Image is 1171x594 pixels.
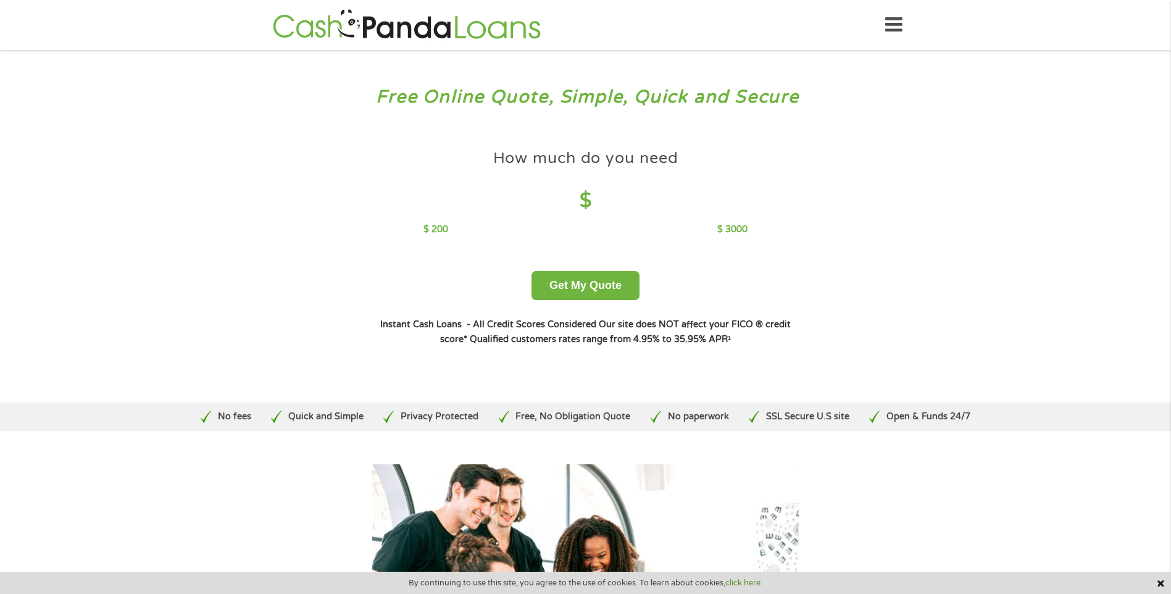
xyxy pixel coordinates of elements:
[423,188,748,214] h4: $
[515,410,630,424] p: Free, No Obligation Quote
[493,148,678,169] h4: How much do you need
[725,578,762,588] a: click here.
[409,579,762,587] span: By continuing to use this site, you agree to the use of cookies. To learn about cookies,
[886,410,970,424] p: Open & Funds 24/7
[423,223,448,236] p: $ 200
[440,319,791,345] strong: Our site does NOT affect your FICO ® credit score*
[470,334,731,345] strong: Qualified customers rates range from 4.95% to 35.95% APR¹
[668,410,729,424] p: No paperwork
[531,271,640,300] button: Get My Quote
[218,410,251,424] p: No fees
[766,410,849,424] p: SSL Secure U.S site
[380,319,596,330] strong: Instant Cash Loans - All Credit Scores Considered
[717,223,748,236] p: $ 3000
[269,7,544,43] img: GetLoanNow Logo
[401,410,478,424] p: Privacy Protected
[288,410,364,424] p: Quick and Simple
[36,86,1136,109] h3: Free Online Quote, Simple, Quick and Secure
